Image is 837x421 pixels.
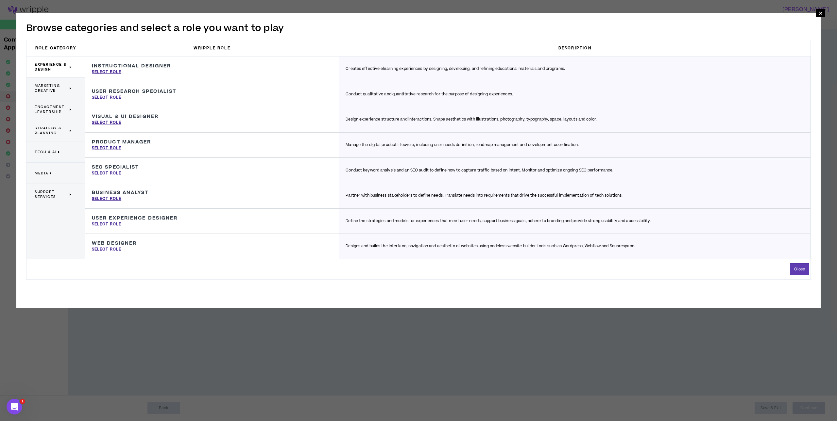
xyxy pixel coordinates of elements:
p: Partner with business stakeholders to define needs. Translate needs into requirements that drive ... [346,193,623,199]
span: × [819,9,823,17]
p: Define the strategies and models for experiences that meet user needs, support business goals, ad... [346,218,651,224]
iframe: Intercom live chat [7,399,22,414]
span: Tech & AI [35,150,57,154]
h3: Description [339,40,811,56]
p: Select Role [92,196,121,202]
p: Manage the digital product lifecycle, including user needs definition, roadmap management and dev... [346,142,579,148]
span: 1 [20,399,25,404]
h3: Instructional Designer [92,63,171,69]
span: Strategy & Planning [35,126,68,136]
p: Conduct qualitative and quantitative research for the purpose of designing experiences. [346,91,513,97]
span: Marketing Creative [35,83,68,93]
p: Designs and builds the interface, navigation and aesthetic of websites using codeless website bui... [346,243,635,249]
h2: Browse categories and select a role you want to play [26,21,811,35]
span: Experience & Design [35,62,68,72]
p: Select Role [92,95,121,101]
h3: User Research Specialist [92,89,176,94]
p: Select Role [92,170,121,176]
h3: Product Manager [92,139,151,145]
p: Select Role [92,221,121,227]
p: Select Role [92,247,121,252]
p: Conduct keyword analysis and an SEO audit to define how to capture traffic based on intent. Monit... [346,168,613,173]
button: Close [790,263,809,275]
p: Select Role [92,145,121,151]
h3: User Experience Designer [92,215,178,221]
h3: Wripple Role [85,40,339,56]
span: Support Services [35,189,68,199]
h3: Web Designer [92,240,137,246]
h3: Role Category [26,40,85,56]
p: Creates effective elearning experiences by designing, developing, and refining educational materi... [346,66,565,72]
p: Design experience structure and interactions. Shape aesthetics with illustrations, photography, t... [346,117,597,122]
span: Engagement Leadership [35,105,68,114]
p: Select Role [92,69,121,75]
h3: Business Analyst [92,190,149,196]
h3: SEO Specialist [92,164,139,170]
h3: Visual & UI Designer [92,114,159,120]
span: Media [35,171,48,176]
p: Select Role [92,120,121,126]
